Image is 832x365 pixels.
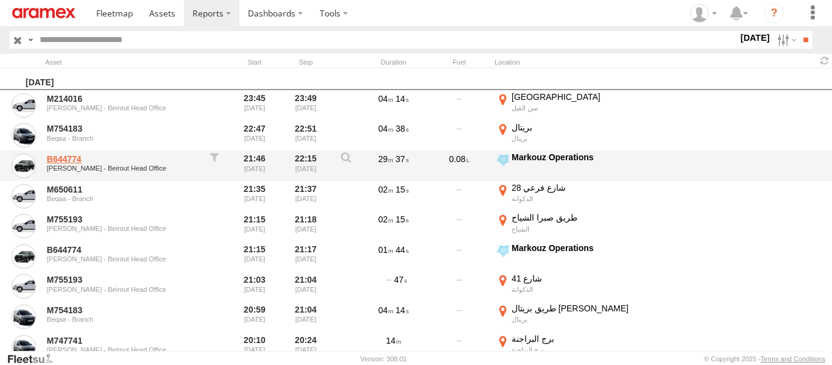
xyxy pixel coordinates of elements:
div: Entered prior to selected date range [231,91,278,119]
a: B644774 [47,154,196,165]
span: 44 [396,245,409,255]
a: M650611 [47,184,196,195]
span: 04 [378,305,393,315]
div: 21:17 [DATE] [283,243,329,271]
div: 20:24 [DATE] [283,333,329,361]
div: 22:51 [DATE] [283,122,329,150]
label: Click to View Event Location [495,212,635,240]
span: 04 [378,124,393,133]
div: شارع 41 [512,273,633,284]
div: [PERSON_NAME] - Beirout Head Office [47,255,196,263]
span: 02 [378,214,393,224]
div: [PERSON_NAME] - Beirout Head Office [47,104,196,112]
label: Click to View Event Location [495,122,635,150]
div: Entered prior to selected date range [231,212,278,240]
div: برج البراجنة [512,333,633,344]
div: الشياح [512,225,633,233]
label: Click to View Event Location [495,91,635,119]
div: Entered prior to selected date range [231,273,278,301]
a: M214016 [47,93,196,104]
div: Filter to this Asset [202,152,227,180]
div: Beqaa - Branch [47,316,196,323]
div: [PERSON_NAME] - Beirout Head Office [47,165,196,172]
div: بريتال [512,134,633,143]
label: Click to View Event Location [495,333,635,361]
div: الدكوانة [512,194,633,203]
a: M747741 [47,335,196,346]
span: 14 [396,94,409,104]
a: M755193 [47,214,196,225]
div: 22:15 [DATE] [283,152,329,180]
span: 29 [378,154,393,164]
span: 02 [378,185,393,194]
span: 04 [378,94,393,104]
div: Version: 308.01 [361,355,407,363]
div: Entered prior to selected date range [231,243,278,271]
div: Entered prior to selected date range [231,152,278,180]
a: M755193 [47,274,196,285]
div: Entered prior to selected date range [231,303,278,331]
span: 15 [396,185,409,194]
label: Click to View Event Location [495,243,635,271]
div: شارع فرعي 28 [512,182,633,193]
div: Mazen Siblini [686,4,721,23]
div: © Copyright 2025 - [704,355,825,363]
img: aramex-logo.svg [12,8,76,18]
div: [PERSON_NAME] - Beirout Head Office [47,346,196,353]
div: 21:18 [DATE] [283,212,329,240]
div: بريتال [512,122,633,133]
a: M754183 [47,123,196,134]
div: طريق صبرا الشياح [512,212,633,223]
label: Click to View Event Location [495,303,635,331]
a: M754183 [47,305,196,316]
div: 21:04 [DATE] [283,303,329,331]
a: B644774 [47,244,196,255]
div: [GEOGRAPHIC_DATA] [512,91,633,102]
div: [PERSON_NAME] - Beirout Head Office [47,286,196,293]
div: Markouz Operations [512,152,633,163]
div: Beqaa - Branch [47,195,196,202]
div: بريتال [512,315,633,324]
a: Terms and Conditions [761,355,825,363]
label: Click to View Event Location [495,152,635,180]
div: 21:37 [DATE] [283,182,329,210]
span: 14 [386,336,401,346]
span: 15 [396,214,409,224]
div: Entered prior to selected date range [231,333,278,361]
span: 01 [378,245,393,255]
span: 47 [394,275,407,285]
div: برج البراجنة [512,346,633,354]
div: Entered prior to selected date range [231,182,278,210]
div: [PERSON_NAME] - Beirout Head Office [47,225,196,232]
label: Click to View Event Location [495,182,635,210]
label: [DATE] [738,31,772,44]
div: سن الفيل [512,104,633,112]
div: Markouz Operations [512,243,633,253]
div: الدكوانة [512,285,633,294]
span: 37 [396,154,409,164]
label: Click to View Event Location [495,273,635,301]
a: Visit our Website [7,353,63,365]
div: View Events [334,152,358,180]
span: 38 [396,124,409,133]
div: 21:04 [DATE] [283,273,329,301]
label: Search Query [26,31,35,49]
div: 23:49 [DATE] [283,91,329,119]
span: 14 [396,305,409,315]
i: ? [764,4,784,23]
label: Search Filter Options [772,31,799,49]
div: 0.08 [429,152,490,180]
div: Beqaa - Branch [47,135,196,142]
div: Entered prior to selected date range [231,122,278,150]
div: طريق بريتال [PERSON_NAME] [512,303,633,314]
